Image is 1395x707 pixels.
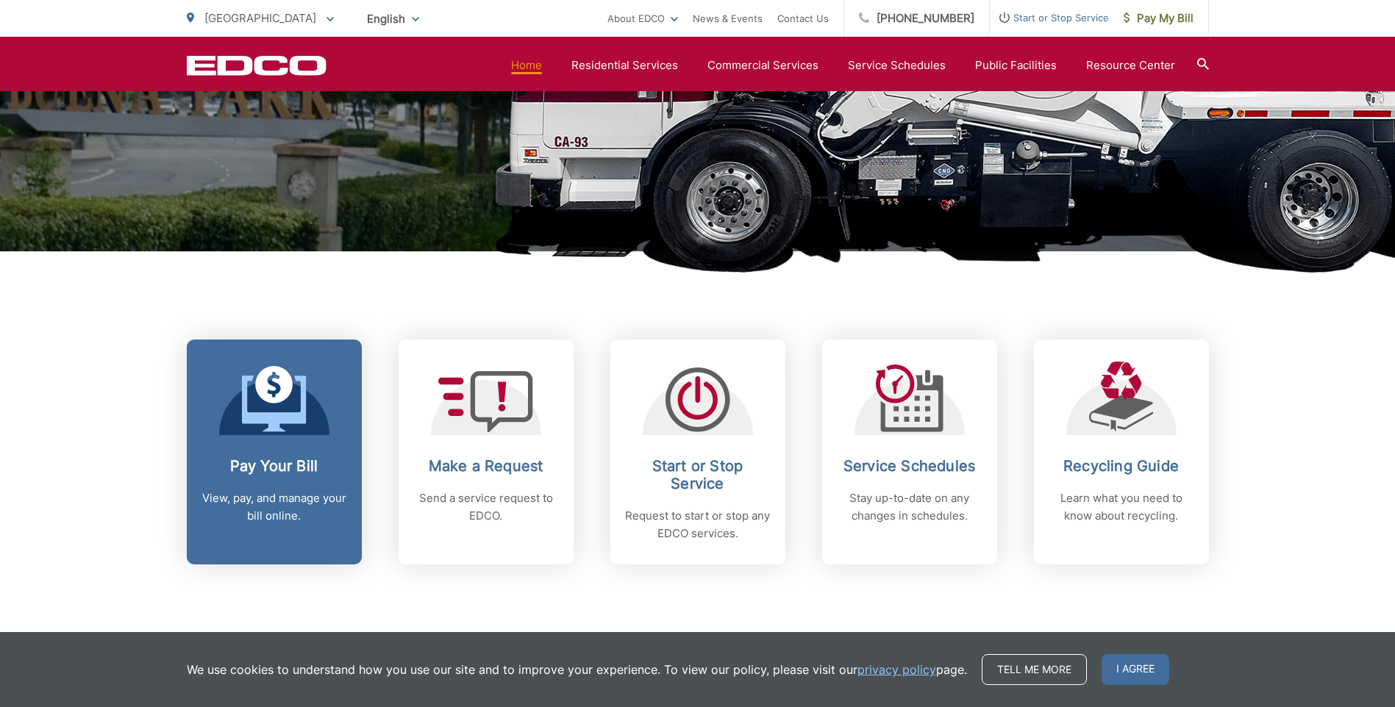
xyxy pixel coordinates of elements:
[201,489,347,525] p: View, pay, and manage your bill online.
[707,57,818,74] a: Commercial Services
[201,457,347,475] h2: Pay Your Bill
[187,55,327,76] a: EDCD logo. Return to the homepage.
[777,10,829,27] a: Contact Us
[511,57,542,74] a: Home
[982,654,1087,685] a: Tell me more
[1049,457,1194,475] h2: Recycling Guide
[1034,340,1209,564] a: Recycling Guide Learn what you need to know about recycling.
[975,57,1057,74] a: Public Facilities
[848,57,946,74] a: Service Schedules
[187,340,362,564] a: Pay Your Bill View, pay, and manage your bill online.
[413,457,559,475] h2: Make a Request
[607,10,678,27] a: About EDCO
[1102,654,1169,685] span: I agree
[837,489,982,525] p: Stay up-to-date on any changes in schedules.
[187,661,967,678] p: We use cookies to understand how you use our site and to improve your experience. To view our pol...
[693,10,763,27] a: News & Events
[356,6,430,32] span: English
[837,457,982,475] h2: Service Schedules
[571,57,678,74] a: Residential Services
[857,661,936,678] a: privacy policy
[1086,57,1175,74] a: Resource Center
[625,457,771,492] h2: Start or Stop Service
[399,340,574,564] a: Make a Request Send a service request to EDCO.
[204,11,316,25] span: [GEOGRAPHIC_DATA]
[413,489,559,525] p: Send a service request to EDCO.
[1124,10,1194,27] span: Pay My Bill
[625,507,771,542] p: Request to start or stop any EDCO services.
[1049,489,1194,525] p: Learn what you need to know about recycling.
[822,340,997,564] a: Service Schedules Stay up-to-date on any changes in schedules.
